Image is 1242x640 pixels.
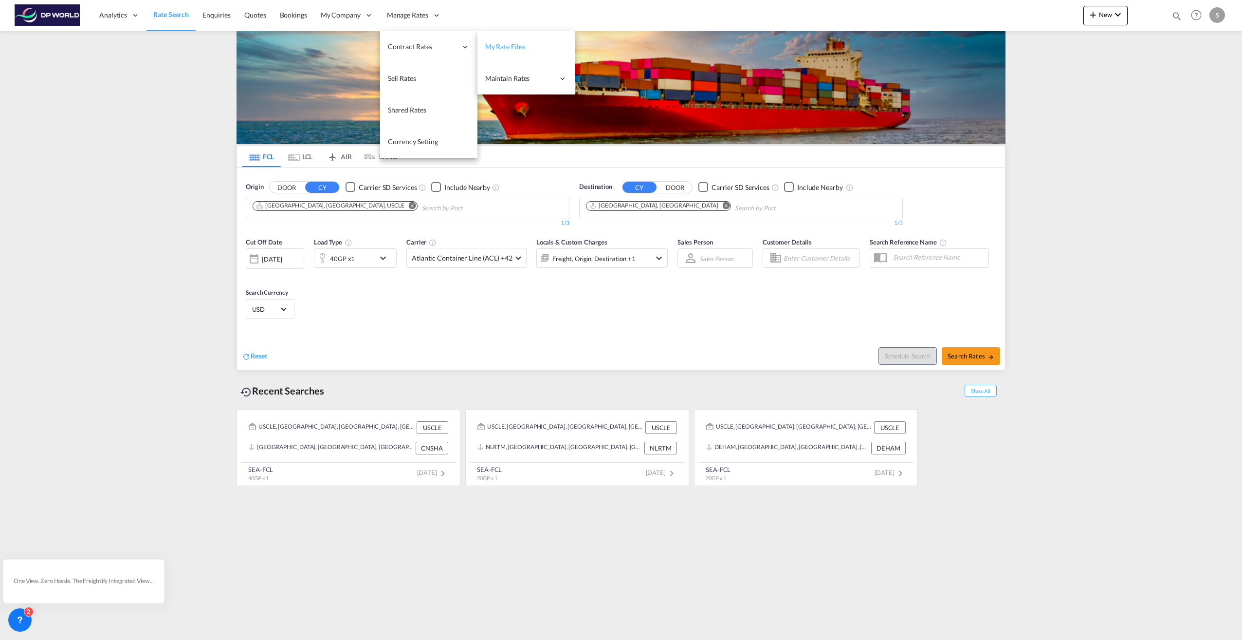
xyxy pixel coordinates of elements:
div: 1/3 [579,219,903,227]
md-chips-wrap: Chips container. Use arrow keys to select chips. [251,198,518,216]
div: S [1209,7,1225,23]
div: 1/3 [246,219,569,227]
span: My Rate Files [485,42,525,51]
div: Contract Rates [380,31,477,63]
div: Carrier SD Services [359,183,417,192]
md-icon: icon-plus 400-fg [1087,9,1099,20]
md-icon: The selected Trucker/Carrierwill be displayed in the rate results If the rates are from another f... [429,239,437,246]
span: 40GP x 1 [248,475,269,481]
md-icon: Unchecked: Ignores neighbouring ports when fetching rates.Checked : Includes neighbouring ports w... [846,184,854,191]
md-icon: icon-information-outline [345,239,352,246]
span: [DATE] [646,469,677,476]
input: Enter Customer Details [784,251,857,265]
span: 20GP x 1 [477,475,497,481]
a: Currency Setting [380,126,477,158]
div: OriginDOOR CY Checkbox No InkUnchecked: Search for CY (Container Yard) services for all selected ... [237,168,1005,370]
md-icon: icon-chevron-down [377,252,394,264]
md-icon: icon-magnify [1171,11,1182,21]
md-icon: icon-arrow-right [987,354,994,360]
div: SEA-FCL [706,465,731,474]
md-tab-item: LCL [281,146,320,167]
md-icon: Unchecked: Ignores neighbouring ports when fetching rates.Checked : Includes neighbouring ports w... [492,184,500,191]
span: My Company [321,10,361,20]
input: Chips input. [421,201,514,216]
div: Freight Origin Destination Factory Stuffing [552,252,636,265]
a: My Rate Files [477,31,575,63]
md-checkbox: Checkbox No Ink [431,182,490,192]
div: Maintain Rates [477,63,575,94]
recent-search-card: USCLE, [GEOGRAPHIC_DATA], [GEOGRAPHIC_DATA], [GEOGRAPHIC_DATA], [GEOGRAPHIC_DATA], [GEOGRAPHIC_DA... [694,409,918,486]
div: USCLE, Cleveland, OH, United States, North America, Americas [477,421,643,434]
div: USCLE [417,421,448,434]
div: icon-refreshReset [242,351,267,362]
md-icon: icon-chevron-right [437,468,449,479]
button: Remove [716,202,731,211]
span: Enquiries [202,11,231,19]
button: Note: By default Schedule search will only considerorigin ports, destination ports and cut off da... [878,347,937,365]
span: Search Currency [246,289,288,296]
span: Show All [965,385,997,397]
md-select: Sales Person [698,251,735,265]
md-checkbox: Checkbox No Ink [784,182,843,192]
span: 20GP x 1 [706,475,726,481]
div: SEA-FCL [477,465,502,474]
div: 40GP x1icon-chevron-down [314,248,397,268]
span: Load Type [314,238,352,246]
span: Analytics [99,10,127,20]
span: Origin [246,182,263,192]
span: Customer Details [763,238,812,246]
md-checkbox: Checkbox No Ink [698,182,769,192]
div: Press delete to remove this chip. [589,202,720,210]
span: Contract Rates [388,42,457,52]
md-icon: icon-chevron-right [666,468,677,479]
div: NLRTM, Rotterdam, Netherlands, Western Europe, Europe [477,442,642,454]
md-icon: Unchecked: Search for CY (Container Yard) services for all selected carriers.Checked : Search for... [419,184,426,191]
a: Shared Rates [380,94,477,126]
button: CY [305,182,339,193]
md-tab-item: LAND [359,146,398,167]
span: Cut Off Date [246,238,282,246]
div: USCLE, Cleveland, OH, United States, North America, Americas [706,421,872,434]
img: LCL+%26+FCL+BACKGROUND.png [237,31,1005,144]
span: [DATE] [875,469,906,476]
div: CNSHA [416,442,448,454]
md-pagination-wrapper: Use the left and right arrow keys to navigate between tabs [242,146,398,167]
span: Rate Search [153,10,189,19]
div: DEHAM, Hamburg, Germany, Western Europe, Europe [706,442,869,454]
img: c08ca190194411f088ed0f3ba295208c.png [15,4,80,26]
span: [DATE] [417,469,449,476]
input: Chips input. [735,201,827,216]
div: Freight Origin Destination Factory Stuffingicon-chevron-down [536,248,668,268]
div: Include Nearby [797,183,843,192]
span: Locals & Custom Charges [536,238,607,246]
button: Remove [402,202,417,211]
span: Maintain Rates [485,74,554,83]
div: DEHAM [871,442,906,454]
md-tab-item: AIR [320,146,359,167]
span: Carrier [406,238,437,246]
span: Bookings [280,11,307,19]
md-tab-item: FCL [242,146,281,167]
md-icon: Unchecked: Search for CY (Container Yard) services for all selected carriers.Checked : Search for... [771,184,779,191]
button: icon-plus 400-fgNewicon-chevron-down [1083,6,1128,25]
div: [DATE] [262,255,282,264]
span: Destination [579,182,612,192]
div: Cleveland, OH, USCLE [256,202,404,210]
md-checkbox: Checkbox No Ink [346,182,417,192]
button: CY [622,182,657,193]
div: [DATE] [246,248,304,269]
span: Manage Rates [387,10,428,20]
span: Shared Rates [388,106,426,114]
button: DOOR [270,182,304,193]
div: Help [1188,7,1209,24]
div: 40GP x1 [330,252,355,265]
div: Press delete to remove this chip. [256,202,406,210]
md-icon: icon-airplane [327,151,338,158]
md-icon: icon-chevron-down [653,252,665,264]
div: SEA-FCL [248,465,273,474]
div: icon-magnify [1171,11,1182,25]
md-icon: icon-backup-restore [240,386,252,398]
button: DOOR [658,182,692,193]
div: NLRTM [644,442,677,454]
